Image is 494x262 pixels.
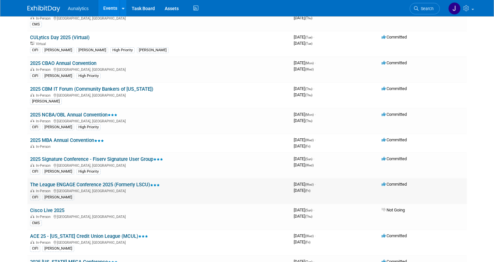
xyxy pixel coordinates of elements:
div: [GEOGRAPHIC_DATA], [GEOGRAPHIC_DATA] [30,67,288,72]
span: (Wed) [305,183,314,186]
div: [GEOGRAPHIC_DATA], [GEOGRAPHIC_DATA] [30,92,288,98]
span: (Sun) [305,157,312,161]
span: In-Person [36,240,53,245]
img: In-Person Event [30,240,34,244]
span: [DATE] [294,41,312,46]
img: In-Person Event [30,16,34,20]
div: [GEOGRAPHIC_DATA], [GEOGRAPHIC_DATA] [30,188,288,193]
span: Virtual [36,42,48,46]
span: [DATE] [294,86,314,91]
div: CIFI [30,194,40,200]
div: [PERSON_NAME] [42,246,74,252]
a: Cisco Live 2025 [30,208,64,213]
span: Committed [382,35,407,39]
div: [PERSON_NAME] [42,169,74,175]
span: In-Person [36,145,53,149]
span: - [315,112,316,117]
img: In-Person Event [30,145,34,148]
span: [DATE] [294,35,314,39]
span: Not Going [382,208,405,212]
img: In-Person Event [30,93,34,97]
span: [DATE] [294,239,310,244]
div: [GEOGRAPHIC_DATA], [GEOGRAPHIC_DATA] [30,15,288,21]
span: [DATE] [294,137,316,142]
span: - [315,182,316,187]
span: [DATE] [294,118,312,123]
span: - [313,86,314,91]
img: In-Person Event [30,189,34,192]
span: In-Person [36,189,53,193]
div: [PERSON_NAME] [42,194,74,200]
span: (Fri) [305,145,310,148]
img: In-Person Event [30,215,34,218]
span: [DATE] [294,233,316,238]
span: - [313,35,314,39]
span: [DATE] [294,182,316,187]
span: (Thu) [305,215,312,218]
div: [PERSON_NAME] [42,47,74,53]
span: In-Person [36,119,53,123]
span: (Fri) [305,189,310,193]
span: (Thu) [305,16,312,20]
div: [PERSON_NAME] [137,47,169,53]
div: High Priority [110,47,135,53]
span: Committed [382,182,407,187]
img: ExhibitDay [27,6,60,12]
a: 2025 Signature Conference - Fiserv Signature User Group [30,156,163,162]
span: [DATE] [294,162,314,167]
div: CIFI [30,47,40,53]
a: 2025 CBAO Annual Convention [30,60,96,66]
span: (Tue) [305,36,312,39]
img: In-Person Event [30,119,34,122]
span: (Thu) [305,93,312,97]
img: In-Person Event [30,163,34,167]
div: High Priority [76,124,101,130]
span: (Fri) [305,240,310,244]
span: (Wed) [305,68,314,71]
span: (Thu) [305,87,312,91]
span: In-Person [36,163,53,168]
span: Committed [382,112,407,117]
span: Committed [382,86,407,91]
div: [PERSON_NAME] [42,124,74,130]
span: [DATE] [294,188,310,193]
span: [DATE] [294,156,314,161]
div: CMS [30,22,42,27]
span: (Sun) [305,208,312,212]
span: [DATE] [294,112,316,117]
a: 2025 MBA Annual Convention [30,137,104,143]
div: CMS [30,220,42,226]
a: ACE 25 - [US_STATE] Credit Union League (MCUL) [30,233,148,239]
div: High Priority [76,73,101,79]
span: [DATE] [294,214,312,219]
div: High Priority [76,169,101,175]
span: Aunalytics [68,6,89,11]
span: [DATE] [294,15,312,20]
span: (Mon) [305,113,314,116]
div: [GEOGRAPHIC_DATA], [GEOGRAPHIC_DATA] [30,239,288,245]
span: In-Person [36,16,53,21]
a: CULytics Day 2025 (Virtual) [30,35,90,40]
div: [GEOGRAPHIC_DATA], [GEOGRAPHIC_DATA] [30,118,288,123]
span: - [315,137,316,142]
span: [DATE] [294,92,312,97]
img: In-Person Event [30,68,34,71]
span: (Wed) [305,138,314,142]
span: Committed [382,233,407,238]
div: CIFI [30,169,40,175]
div: [GEOGRAPHIC_DATA], [GEOGRAPHIC_DATA] [30,162,288,168]
span: (Wed) [305,234,314,238]
span: In-Person [36,68,53,72]
span: [DATE] [294,144,310,148]
div: [GEOGRAPHIC_DATA], [GEOGRAPHIC_DATA] [30,214,288,219]
span: - [315,233,316,238]
span: - [313,208,314,212]
img: Julie Grisanti-Cieslak [448,2,461,15]
div: CIFI [30,246,40,252]
span: In-Person [36,215,53,219]
span: [DATE] [294,60,316,65]
span: (Mon) [305,61,314,65]
span: In-Person [36,93,53,98]
img: Virtual Event [30,42,34,45]
span: [DATE] [294,208,314,212]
